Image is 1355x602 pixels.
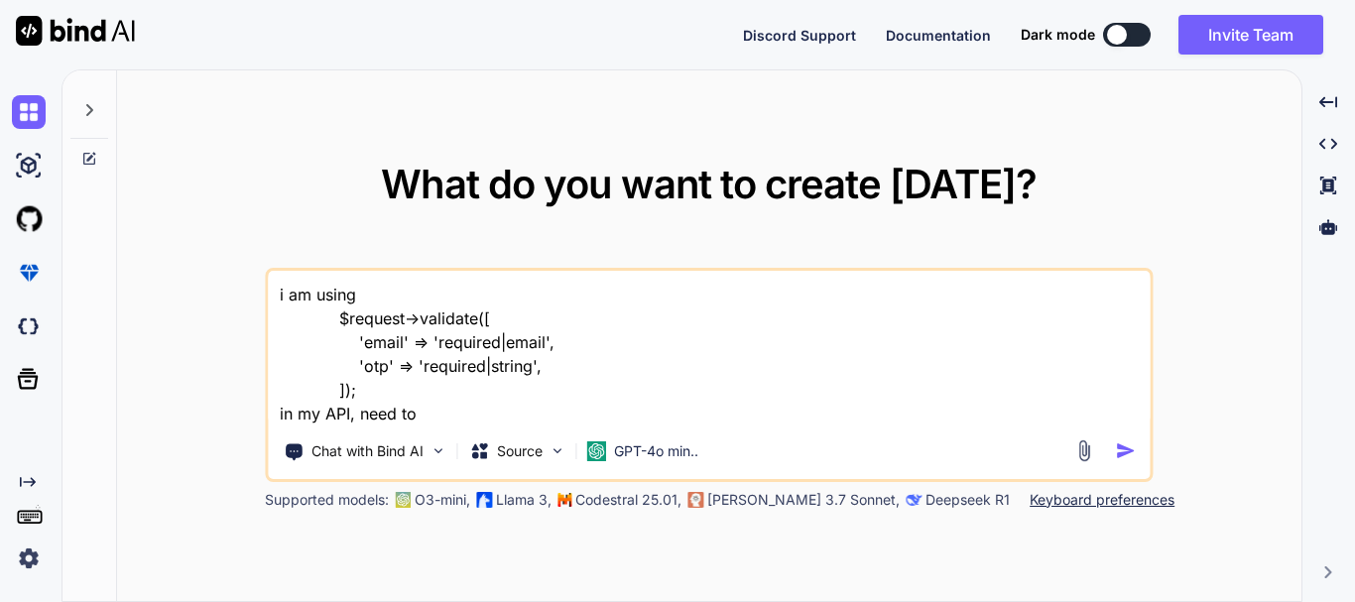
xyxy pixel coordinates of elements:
p: Chat with Bind AI [311,441,424,461]
span: Dark mode [1021,25,1095,45]
button: Discord Support [743,25,856,46]
img: GPT-4 [395,492,411,508]
textarea: i am using $request->validate([ 'email' => 'required|email', 'otp' => 'required|string', ]); in m... [268,271,1150,425]
p: Llama 3, [496,490,552,510]
img: darkCloudIdeIcon [12,309,46,343]
p: GPT-4o min.. [614,441,698,461]
img: settings [12,542,46,575]
img: attachment [1072,439,1095,462]
span: What do you want to create [DATE]? [381,160,1037,208]
button: Invite Team [1178,15,1323,55]
span: Discord Support [743,27,856,44]
p: Codestral 25.01, [575,490,681,510]
img: Llama2 [476,492,492,508]
img: claude [906,492,922,508]
img: Mistral-AI [557,493,571,507]
img: GPT-4o mini [586,441,606,461]
button: Documentation [886,25,991,46]
p: Source [497,441,543,461]
span: Documentation [886,27,991,44]
img: chat [12,95,46,129]
p: [PERSON_NAME] 3.7 Sonnet, [707,490,900,510]
img: githubLight [12,202,46,236]
img: icon [1115,440,1136,461]
p: Keyboard preferences [1030,490,1174,510]
img: premium [12,256,46,290]
p: Deepseek R1 [925,490,1010,510]
img: Pick Tools [430,442,446,459]
img: Bind AI [16,16,135,46]
p: O3-mini, [415,490,470,510]
img: claude [687,492,703,508]
img: ai-studio [12,149,46,182]
p: Supported models: [265,490,389,510]
img: Pick Models [549,442,565,459]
